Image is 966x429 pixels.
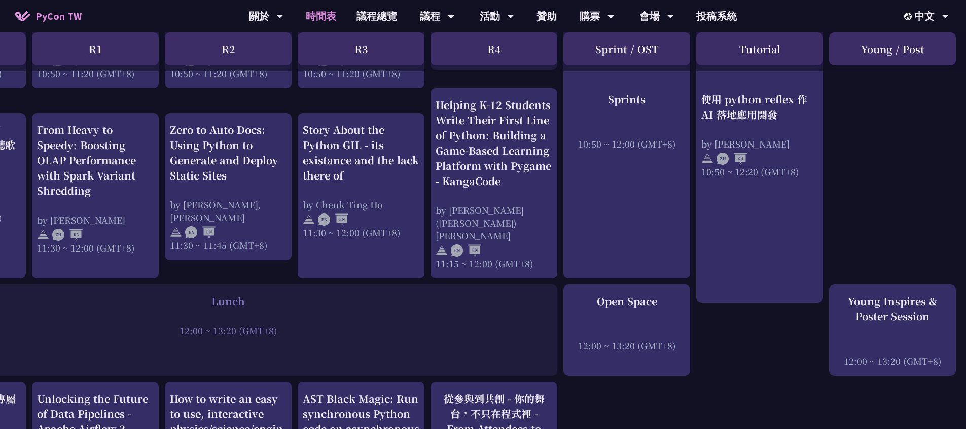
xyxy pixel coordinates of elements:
div: 10:50 ~ 11:20 (GMT+8) [37,67,154,80]
img: svg+xml;base64,PHN2ZyB4bWxucz0iaHR0cDovL3d3dy53My5vcmcvMjAwMC9zdmciIHdpZHRoPSIyNCIgaGVpZ2h0PSIyNC... [37,229,49,241]
div: by Cheuk Ting Ho [303,198,419,211]
div: 12:00 ~ 13:20 (GMT+8) [568,339,685,352]
div: Helping K-12 Students Write Their First Line of Python: Building a Game-Based Learning Platform w... [436,97,552,189]
a: PyCon TW [5,4,92,29]
img: ENEN.5a408d1.svg [185,226,216,238]
div: Open Space [568,294,685,309]
div: by [PERSON_NAME] [37,213,154,226]
img: svg+xml;base64,PHN2ZyB4bWxucz0iaHR0cDovL3d3dy53My5vcmcvMjAwMC9zdmciIHdpZHRoPSIyNCIgaGVpZ2h0PSIyNC... [170,226,182,238]
div: 10:50 ~ 11:20 (GMT+8) [170,67,287,80]
img: ENEN.5a408d1.svg [318,213,348,226]
div: 使用 python reflex 作 AI 落地應用開發 [701,91,818,122]
img: ZHEN.371966e.svg [52,229,83,241]
div: by [PERSON_NAME] ([PERSON_NAME]) [PERSON_NAME] [436,204,552,242]
div: 11:30 ~ 12:00 (GMT+8) [37,241,154,254]
img: svg+xml;base64,PHN2ZyB4bWxucz0iaHR0cDovL3d3dy53My5vcmcvMjAwMC9zdmciIHdpZHRoPSIyNCIgaGVpZ2h0PSIyNC... [436,244,448,257]
img: Locale Icon [904,13,914,20]
div: 10:50 ~ 12:20 (GMT+8) [701,165,818,177]
a: Story About the Python GIL - its existance and the lack there of by Cheuk Ting Ho 11:30 ~ 12:00 (... [303,122,419,239]
div: by [PERSON_NAME], [PERSON_NAME] [170,198,287,224]
img: svg+xml;base64,PHN2ZyB4bWxucz0iaHR0cDovL3d3dy53My5vcmcvMjAwMC9zdmciIHdpZHRoPSIyNCIgaGVpZ2h0PSIyNC... [303,213,315,226]
div: R2 [165,32,292,65]
div: 10:50 ~ 12:00 (GMT+8) [568,137,685,150]
div: Story About the Python GIL - its existance and the lack there of [303,122,419,183]
img: ZHZH.38617ef.svg [717,153,747,165]
a: Helping K-12 Students Write Their First Line of Python: Building a Game-Based Learning Platform w... [436,97,552,270]
div: Young / Post [829,32,956,65]
div: Tutorial [696,32,823,65]
a: From Heavy to Speedy: Boosting OLAP Performance with Spark Variant Shredding by [PERSON_NAME] 11:... [37,122,154,254]
div: 11:30 ~ 11:45 (GMT+8) [170,239,287,252]
div: 12:00 ~ 13:20 (GMT+8) [834,354,951,367]
div: From Heavy to Speedy: Boosting OLAP Performance with Spark Variant Shredding [37,122,154,198]
a: Young Inspires & Poster Session 12:00 ~ 13:20 (GMT+8) [834,294,951,367]
div: 10:50 ~ 11:20 (GMT+8) [303,67,419,80]
div: Sprints [568,91,685,106]
div: 11:30 ~ 12:00 (GMT+8) [303,226,419,239]
a: Zero to Auto Docs: Using Python to Generate and Deploy Static Sites by [PERSON_NAME], [PERSON_NAM... [170,122,287,252]
img: Home icon of PyCon TW 2025 [15,11,30,21]
img: svg+xml;base64,PHN2ZyB4bWxucz0iaHR0cDovL3d3dy53My5vcmcvMjAwMC9zdmciIHdpZHRoPSIyNCIgaGVpZ2h0PSIyNC... [701,153,713,165]
img: ENEN.5a408d1.svg [451,244,481,257]
div: Young Inspires & Poster Session [834,294,951,324]
div: by [PERSON_NAME] [701,137,818,150]
div: R1 [32,32,159,65]
div: 11:15 ~ 12:00 (GMT+8) [436,257,552,270]
div: R4 [431,32,557,65]
div: Zero to Auto Docs: Using Python to Generate and Deploy Static Sites [170,122,287,183]
a: Open Space 12:00 ~ 13:20 (GMT+8) [568,294,685,352]
span: PyCon TW [35,9,82,24]
div: R3 [298,32,424,65]
div: Sprint / OST [563,32,690,65]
